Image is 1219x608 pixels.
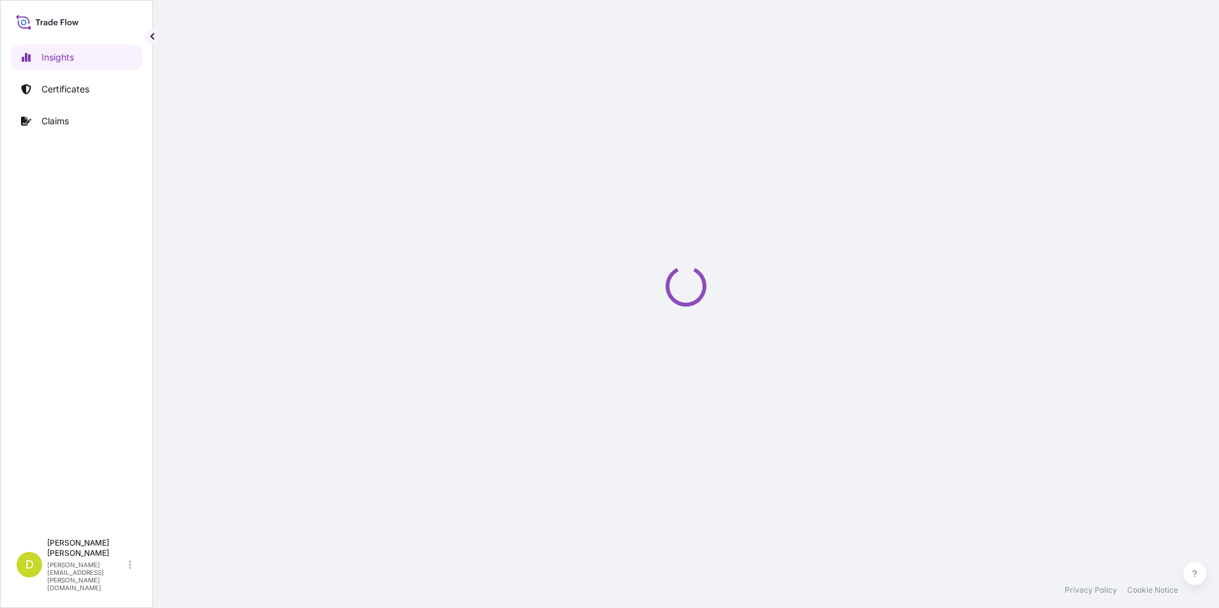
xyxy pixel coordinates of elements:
p: Claims [41,115,69,127]
a: Claims [11,108,142,134]
p: Insights [41,51,74,64]
p: [PERSON_NAME][EMAIL_ADDRESS][PERSON_NAME][DOMAIN_NAME] [47,561,126,591]
p: [PERSON_NAME] [PERSON_NAME] [47,538,126,558]
p: Certificates [41,83,89,96]
span: D [26,558,34,571]
a: Cookie Notice [1127,585,1178,595]
a: Privacy Policy [1065,585,1117,595]
a: Insights [11,45,142,70]
a: Certificates [11,76,142,102]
